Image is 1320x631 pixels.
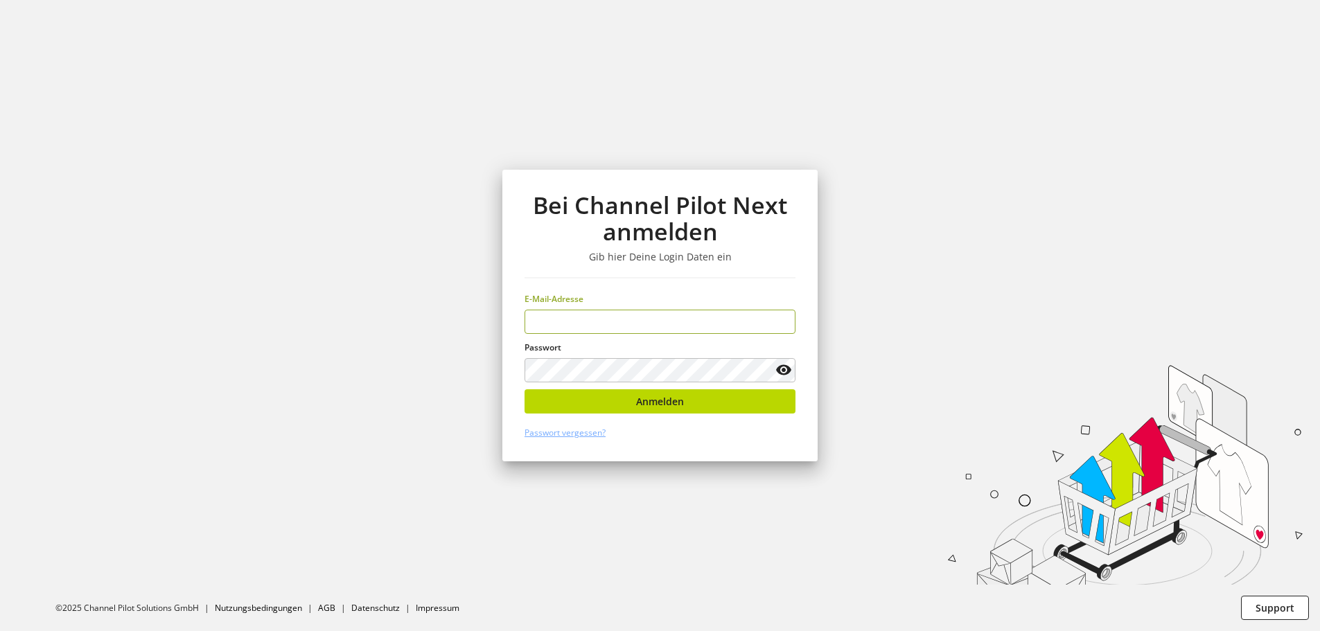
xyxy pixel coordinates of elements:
[525,192,795,245] h1: Bei Channel Pilot Next anmelden
[55,602,215,614] li: ©2025 Channel Pilot Solutions GmbH
[1241,596,1309,620] button: Support
[416,602,459,614] a: Impressum
[215,602,302,614] a: Nutzungsbedingungen
[525,251,795,263] h3: Gib hier Deine Login Daten ein
[636,394,684,409] span: Anmelden
[525,293,583,305] span: E-Mail-Adresse
[525,389,795,414] button: Anmelden
[318,602,335,614] a: AGB
[1256,601,1294,615] span: Support
[351,602,400,614] a: Datenschutz
[525,427,606,438] a: Passwort vergessen?
[525,341,561,353] span: Passwort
